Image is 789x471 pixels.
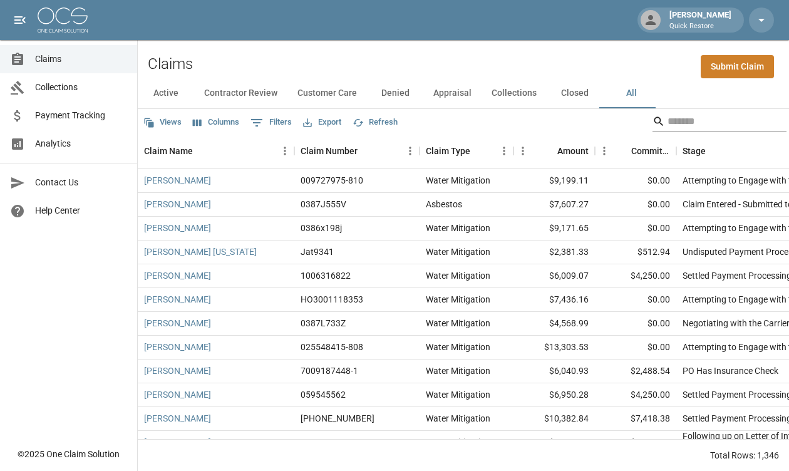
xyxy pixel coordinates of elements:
button: Menu [595,142,614,160]
a: [PERSON_NAME] [US_STATE] [144,246,257,258]
button: Export [300,113,344,132]
div: Water Mitigation [426,365,490,377]
button: Sort [193,142,210,160]
div: $4,250.00 [595,383,676,407]
button: Refresh [349,113,401,132]
div: Jat9341 [301,246,334,258]
div: 1006316822 [301,269,351,282]
button: Sort [540,142,557,160]
button: Menu [276,142,294,160]
div: $0.00 [595,336,676,360]
button: Views [140,113,185,132]
button: Sort [358,142,375,160]
a: [PERSON_NAME] [144,341,211,353]
div: 7009187448-1 [301,365,358,377]
div: 009727975-810 [301,174,363,187]
a: [PERSON_NAME] [144,269,211,282]
div: Stage [683,133,706,168]
img: ocs-logo-white-transparent.png [38,8,88,33]
a: [PERSON_NAME] [144,198,211,210]
div: HO3001118353 [301,293,363,306]
button: Menu [513,142,532,160]
div: Claim Number [301,133,358,168]
div: $4,595.83 [513,431,595,455]
div: Water Mitigation [426,222,490,234]
span: Help Center [35,204,127,217]
div: $10,382.84 [513,407,595,431]
div: [PERSON_NAME] [664,9,736,31]
div: Claim Type [426,133,470,168]
button: Select columns [190,113,242,132]
button: Show filters [247,113,295,133]
div: $512.94 [595,241,676,264]
div: Water Mitigation [426,269,490,282]
div: 025548415-808 [301,341,363,353]
div: 0387L733Z [301,317,346,329]
button: Sort [614,142,631,160]
div: Committed Amount [631,133,670,168]
a: [PERSON_NAME] [144,388,211,401]
div: $9,199.11 [513,169,595,193]
div: $4,568.99 [513,312,595,336]
button: All [603,78,659,108]
div: $9,171.65 [513,217,595,241]
div: PO Has Insurance Check [683,365,778,377]
a: [PERSON_NAME] [144,365,211,377]
div: Search [652,111,786,134]
div: $1,765.02 [595,431,676,455]
button: open drawer [8,8,33,33]
div: 0387J555V [301,198,346,210]
div: $2,381.33 [513,241,595,264]
span: Collections [35,81,127,94]
div: $4,250.00 [595,264,676,288]
div: Committed Amount [595,133,676,168]
button: Customer Care [287,78,367,108]
button: Menu [401,142,420,160]
div: Asbestos [426,198,462,210]
div: Claim Name [138,133,294,168]
div: 0386x198j [301,222,342,234]
div: Amount [513,133,595,168]
div: Claim Type [420,133,513,168]
div: Claim Number [294,133,420,168]
div: Water Mitigation [426,246,490,258]
div: 059545562 [301,388,346,401]
button: Sort [470,142,488,160]
div: dynamic tabs [138,78,789,108]
button: Closed [547,78,603,108]
div: $2,488.54 [595,360,676,383]
a: [PERSON_NAME] [144,222,211,234]
a: [PERSON_NAME] [144,412,211,425]
div: $7,607.27 [513,193,595,217]
button: Menu [495,142,513,160]
div: $0.00 [595,312,676,336]
span: Payment Tracking [35,109,127,122]
h2: Claims [148,55,193,73]
div: $0.00 [595,193,676,217]
div: $7,418.38 [595,407,676,431]
div: Water Mitigation [426,436,490,448]
span: Contact Us [35,176,127,189]
div: $0.00 [595,288,676,312]
button: Denied [367,78,423,108]
div: Water Mitigation [426,174,490,187]
button: Sort [706,142,723,160]
div: Water Mitigation [426,293,490,306]
div: Water Mitigation [426,388,490,401]
div: $13,303.53 [513,336,595,360]
span: Analytics [35,137,127,150]
div: $6,009.07 [513,264,595,288]
div: 7009134268-1 [301,436,358,448]
a: [PERSON_NAME] [144,317,211,329]
div: $0.00 [595,169,676,193]
span: Claims [35,53,127,66]
div: $6,950.28 [513,383,595,407]
div: Water Mitigation [426,317,490,329]
div: Amount [557,133,589,168]
p: Quick Restore [669,21,731,32]
div: 01-009-044479 [301,412,374,425]
button: Collections [482,78,547,108]
button: Contractor Review [194,78,287,108]
div: © 2025 One Claim Solution [18,448,120,460]
div: Water Mitigation [426,412,490,425]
